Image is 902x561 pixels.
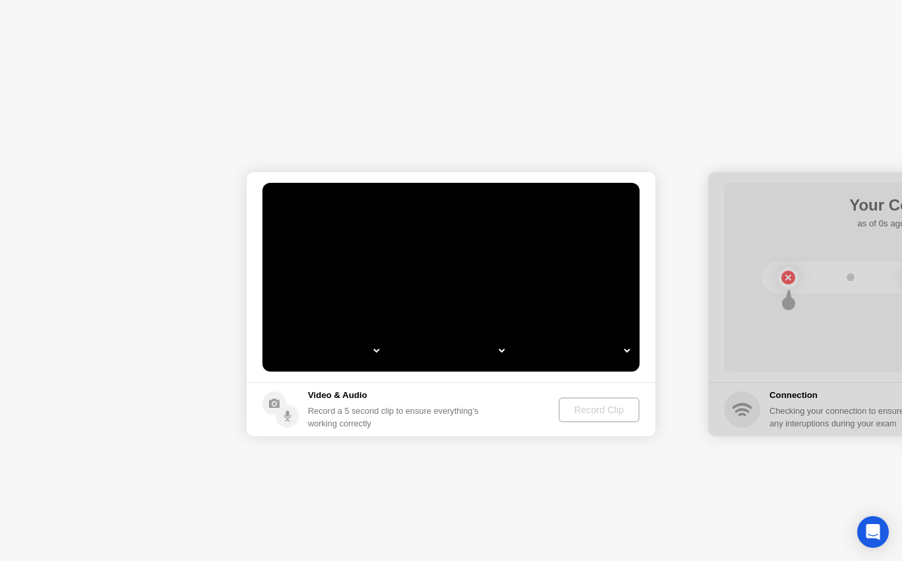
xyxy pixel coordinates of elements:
[558,397,640,422] button: Record Clip
[394,337,507,364] select: Available speakers
[520,337,632,364] select: Available microphones
[564,405,634,415] div: Record Clip
[308,405,484,430] div: Record a 5 second clip to ensure everything’s working correctly
[269,337,382,364] select: Available cameras
[308,389,484,402] h5: Video & Audio
[857,516,889,548] div: Open Intercom Messenger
